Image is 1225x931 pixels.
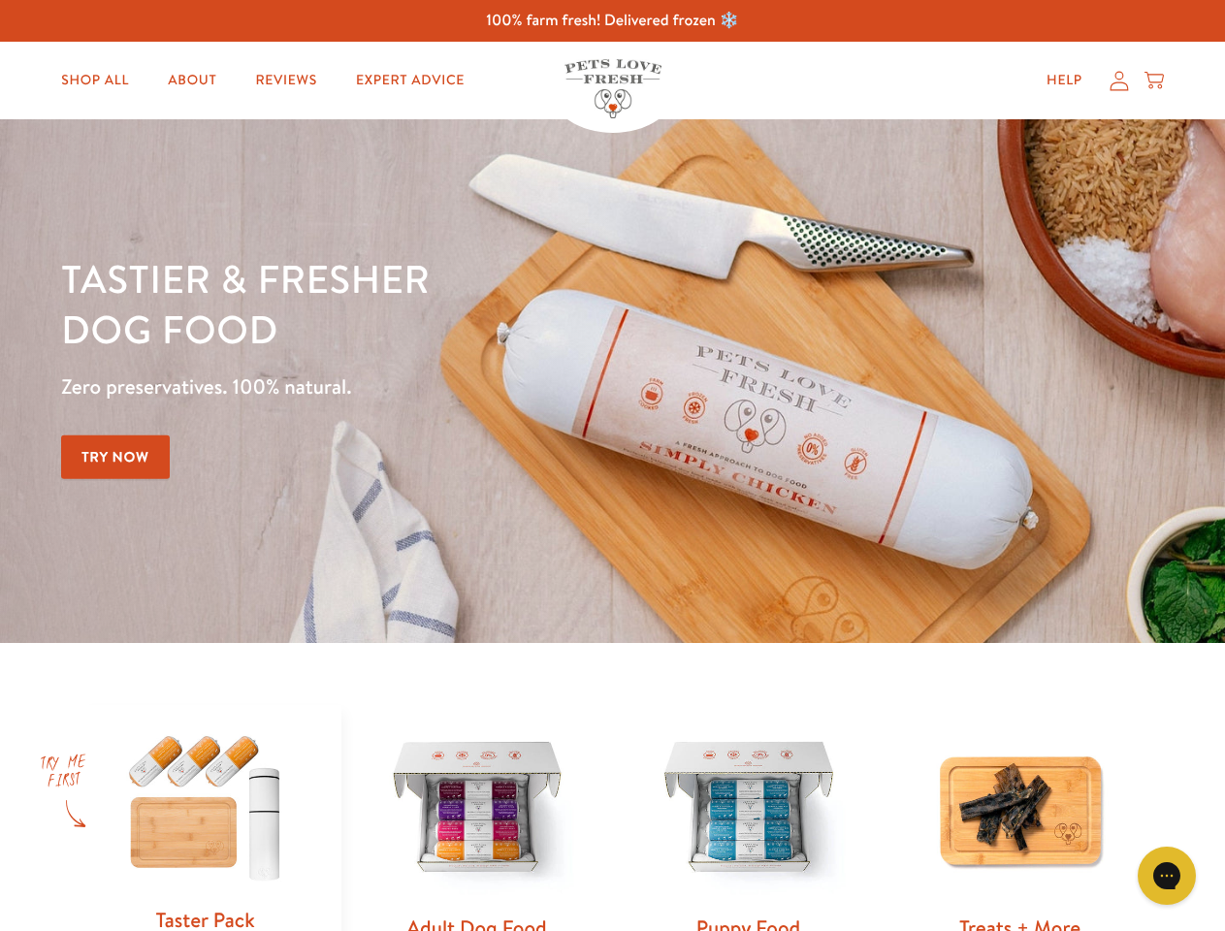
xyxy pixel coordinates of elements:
[564,59,661,118] img: Pets Love Fresh
[61,253,796,354] h1: Tastier & fresher dog food
[152,61,232,100] a: About
[1031,61,1098,100] a: Help
[46,61,145,100] a: Shop All
[240,61,332,100] a: Reviews
[1128,840,1206,912] iframe: Gorgias live chat messenger
[340,61,480,100] a: Expert Advice
[61,435,170,479] a: Try Now
[61,369,796,404] p: Zero preservatives. 100% natural.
